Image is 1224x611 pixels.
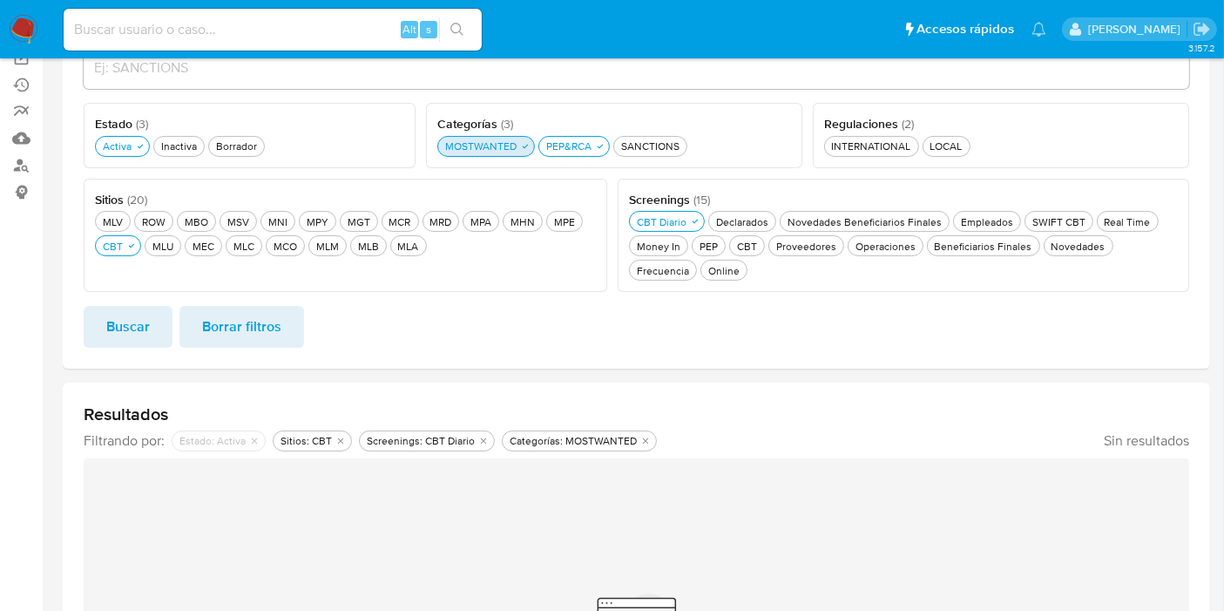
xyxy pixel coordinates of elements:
span: Accesos rápidos [916,20,1014,38]
input: Buscar usuario o caso... [64,18,482,41]
span: s [426,21,431,37]
span: Alt [402,21,416,37]
a: Salir [1193,20,1211,38]
button: search-icon [439,17,475,42]
a: Notificaciones [1031,22,1046,37]
span: 3.157.2 [1188,41,1215,55]
p: igor.oliveirabrito@mercadolibre.com [1088,21,1187,37]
